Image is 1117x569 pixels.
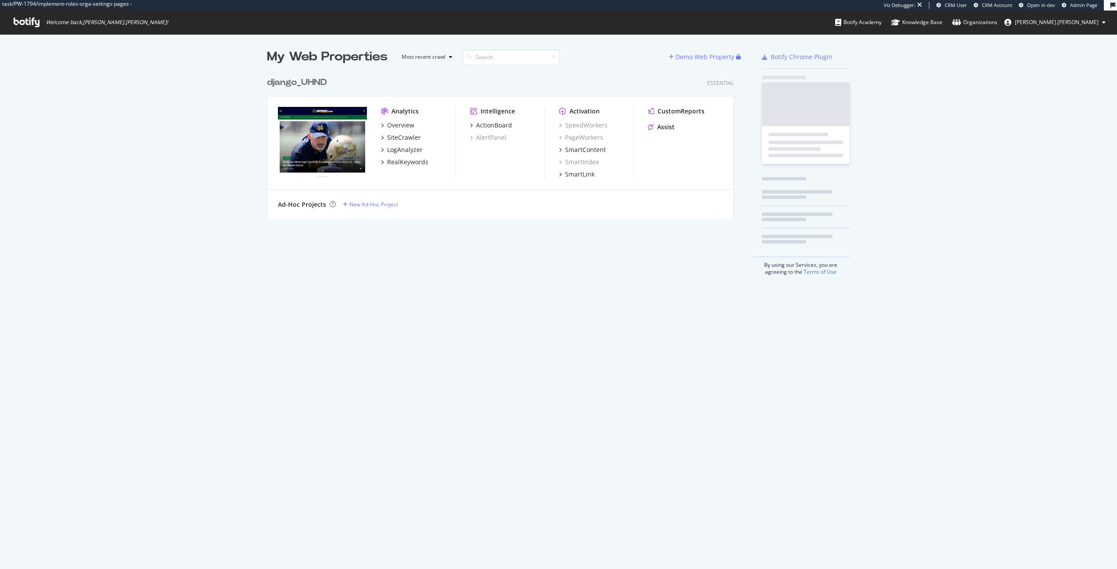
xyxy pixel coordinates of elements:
a: Admin Page [1062,2,1097,9]
a: SiteCrawler [381,133,421,142]
input: Search [463,49,559,65]
div: LogAnalyzer [387,145,423,154]
div: Viz Debugger: [884,2,915,9]
a: RealKeywords [381,158,428,166]
div: Ad-Hoc Projects [278,200,326,209]
div: Analytics [391,107,419,116]
a: SmartContent [559,145,606,154]
div: SmartLink [565,170,594,179]
a: Assist [648,123,675,131]
a: Open in dev [1019,2,1055,9]
div: Assist [657,123,675,131]
div: grid [267,66,741,219]
div: Demo Web Property [676,53,734,61]
button: [PERSON_NAME].[PERSON_NAME] [997,15,1113,29]
a: Botify Chrome Plugin [762,53,832,61]
div: Botify Chrome Plugin [771,53,832,61]
div: Essential [707,79,734,87]
a: SmartIndex [559,158,599,166]
a: Overview [381,121,414,130]
a: AlertPanel [470,133,506,142]
button: Most recent crawl [395,50,456,64]
div: SmartContent [565,145,606,154]
a: PageWorkers [559,133,603,142]
a: SmartLink [559,170,594,179]
a: django_UHND [267,76,331,89]
div: Activation [569,107,600,116]
a: Knowledge Base [891,11,943,34]
div: Botify Academy [835,18,882,27]
a: CustomReports [648,107,704,116]
div: SiteCrawler [387,133,421,142]
div: Knowledge Base [891,18,943,27]
a: SpeedWorkers [559,121,608,130]
button: Demo Web Property [669,50,736,64]
div: Most recent crawl [402,54,445,60]
a: Terms of Use [804,268,836,276]
a: ActionBoard [470,121,512,130]
span: julien.wachter [1015,18,1099,26]
a: LogAnalyzer [381,145,423,154]
a: New Ad-Hoc Project [343,201,398,208]
a: CRM User [936,2,967,9]
div: ActionBoard [476,121,512,130]
span: CRM User [945,2,967,8]
div: Overview [387,121,414,130]
div: Intelligence [480,107,515,116]
img: django_UHND [278,107,367,178]
div: django_UHND [267,76,327,89]
div: Organizations [952,18,997,27]
a: CRM Account [974,2,1012,9]
div: RealKeywords [387,158,428,166]
a: Demo Web Property [669,53,736,60]
span: CRM Account [982,2,1012,8]
div: By using our Services, you are agreeing to the [751,257,850,276]
a: Botify Academy [835,11,882,34]
div: CustomReports [658,107,704,116]
div: My Web Properties [267,48,388,66]
a: Organizations [952,11,997,34]
span: Open in dev [1027,2,1055,8]
div: New Ad-Hoc Project [349,201,398,208]
span: Admin Page [1070,2,1097,8]
span: Welcome back, [PERSON_NAME].[PERSON_NAME] ! [46,19,168,26]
